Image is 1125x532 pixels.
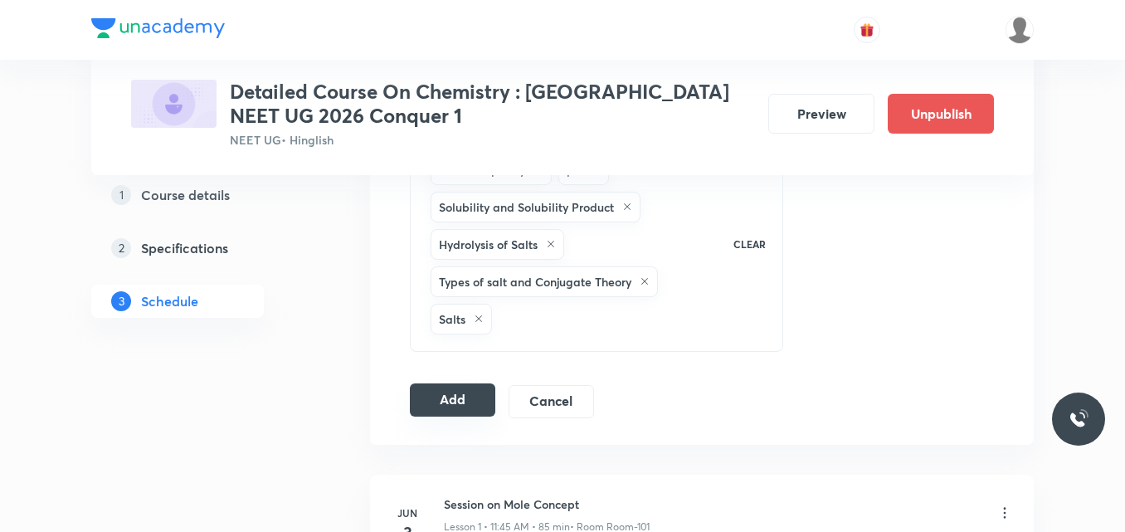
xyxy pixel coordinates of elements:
[854,17,880,43] button: avatar
[391,505,424,520] h6: Jun
[888,94,994,134] button: Unpublish
[111,238,131,258] p: 2
[91,178,317,212] a: 1Course details
[91,18,225,42] a: Company Logo
[439,273,631,290] h6: Types of salt and Conjugate Theory
[444,495,650,513] h6: Session on Mole Concept
[1069,409,1088,429] img: ttu
[509,385,594,418] button: Cancel
[111,185,131,205] p: 1
[768,94,874,134] button: Preview
[230,131,755,149] p: NEET UG • Hinglish
[91,232,317,265] a: 2Specifications
[230,80,755,128] h3: Detailed Course On Chemistry : [GEOGRAPHIC_DATA] NEET UG 2026 Conquer 1
[439,236,538,253] h6: Hydrolysis of Salts
[131,80,217,128] img: 9F48F023-C3F1-49A9-9BE7-EADCC6370D09_plus.png
[141,238,228,258] h5: Specifications
[141,291,198,311] h5: Schedule
[439,198,614,216] h6: Solubility and Solubility Product
[733,237,766,251] p: CLEAR
[1006,16,1034,44] img: Sudipta Bose
[91,18,225,38] img: Company Logo
[141,185,230,205] h5: Course details
[860,22,874,37] img: avatar
[410,383,495,417] button: Add
[111,291,131,311] p: 3
[439,310,465,328] h6: Salts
